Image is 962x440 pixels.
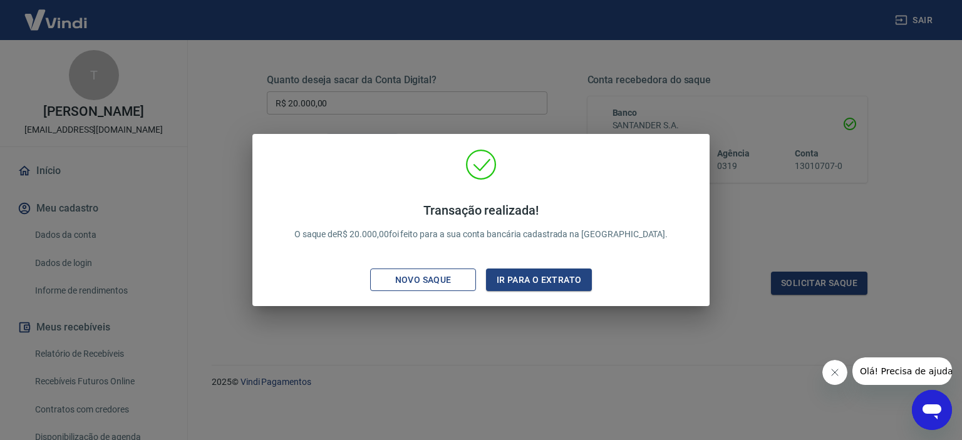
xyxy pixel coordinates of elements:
[852,357,952,385] iframe: Mensagem da empresa
[8,9,105,19] span: Olá! Precisa de ajuda?
[294,203,668,218] h4: Transação realizada!
[370,269,476,292] button: Novo saque
[380,272,467,288] div: Novo saque
[486,269,592,292] button: Ir para o extrato
[822,360,847,385] iframe: Fechar mensagem
[912,390,952,430] iframe: Botão para abrir a janela de mensagens
[294,203,668,241] p: O saque de R$ 20.000,00 foi feito para a sua conta bancária cadastrada na [GEOGRAPHIC_DATA].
